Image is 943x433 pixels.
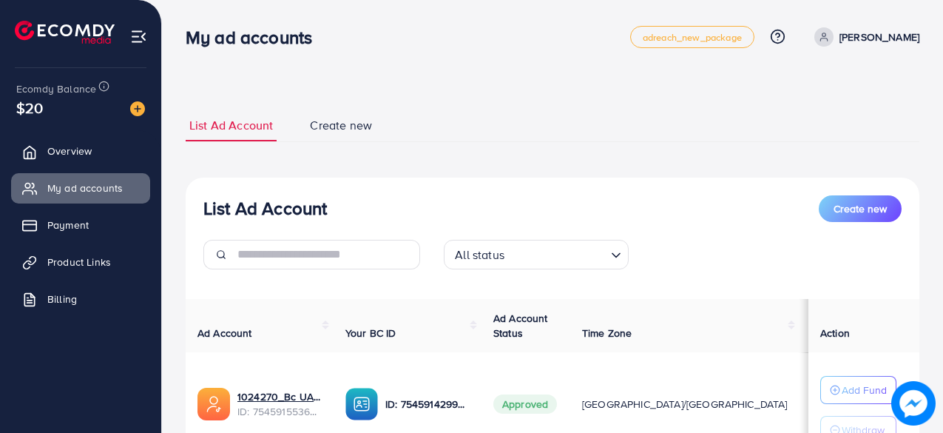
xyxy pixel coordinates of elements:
[197,326,252,340] span: Ad Account
[839,28,919,46] p: [PERSON_NAME]
[47,218,89,232] span: Payment
[47,181,123,195] span: My ad accounts
[47,144,92,158] span: Overview
[197,388,230,420] img: ic-ads-acc.e4c84228.svg
[452,244,507,266] span: All status
[820,326,850,340] span: Action
[16,81,96,96] span: Ecomdy Balance
[493,395,557,414] span: Approved
[493,311,548,340] span: Ad Account Status
[630,26,754,48] a: adreach_new_package
[11,136,150,166] a: Overview
[11,284,150,314] a: Billing
[47,292,77,306] span: Billing
[11,247,150,277] a: Product Links
[834,201,887,216] span: Create new
[130,28,147,45] img: menu
[385,395,470,413] p: ID: 7545914299548221448
[237,389,322,404] a: 1024270_Bc UAE10kkk_1756920945833
[189,117,273,134] span: List Ad Account
[237,389,322,420] div: <span class='underline'>1024270_Bc UAE10kkk_1756920945833</span></br>7545915536356278280
[842,381,887,399] p: Add Fund
[11,210,150,240] a: Payment
[47,255,111,269] span: Product Links
[643,33,742,42] span: adreach_new_package
[891,381,936,426] img: image
[345,326,396,340] span: Your BC ID
[582,326,632,340] span: Time Zone
[15,21,115,44] img: logo
[808,27,919,47] a: [PERSON_NAME]
[130,101,145,116] img: image
[186,27,324,48] h3: My ad accounts
[819,195,902,222] button: Create new
[16,97,43,118] span: $20
[310,117,372,134] span: Create new
[345,388,378,420] img: ic-ba-acc.ded83a64.svg
[820,376,896,404] button: Add Fund
[509,241,605,266] input: Search for option
[11,173,150,203] a: My ad accounts
[237,404,322,419] span: ID: 7545915536356278280
[582,397,788,412] span: [GEOGRAPHIC_DATA]/[GEOGRAPHIC_DATA]
[203,198,327,219] h3: List Ad Account
[444,240,629,269] div: Search for option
